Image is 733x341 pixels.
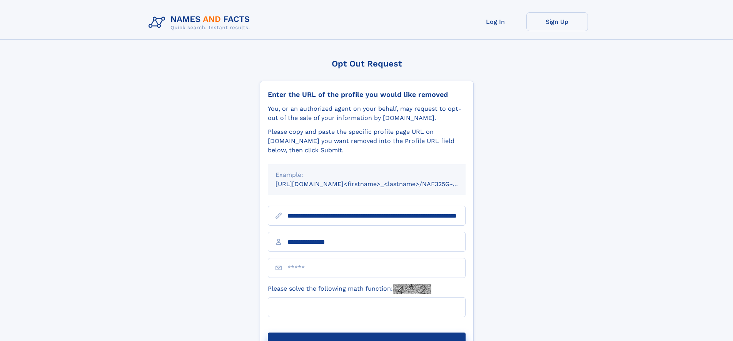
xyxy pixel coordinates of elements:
[145,12,256,33] img: Logo Names and Facts
[268,104,466,123] div: You, or an authorized agent on your behalf, may request to opt-out of the sale of your informatio...
[526,12,588,31] a: Sign Up
[268,90,466,99] div: Enter the URL of the profile you would like removed
[260,59,474,68] div: Opt Out Request
[465,12,526,31] a: Log In
[268,127,466,155] div: Please copy and paste the specific profile page URL on [DOMAIN_NAME] you want removed into the Pr...
[276,180,480,188] small: [URL][DOMAIN_NAME]<firstname>_<lastname>/NAF325G-xxxxxxxx
[276,170,458,180] div: Example:
[268,284,431,294] label: Please solve the following math function:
